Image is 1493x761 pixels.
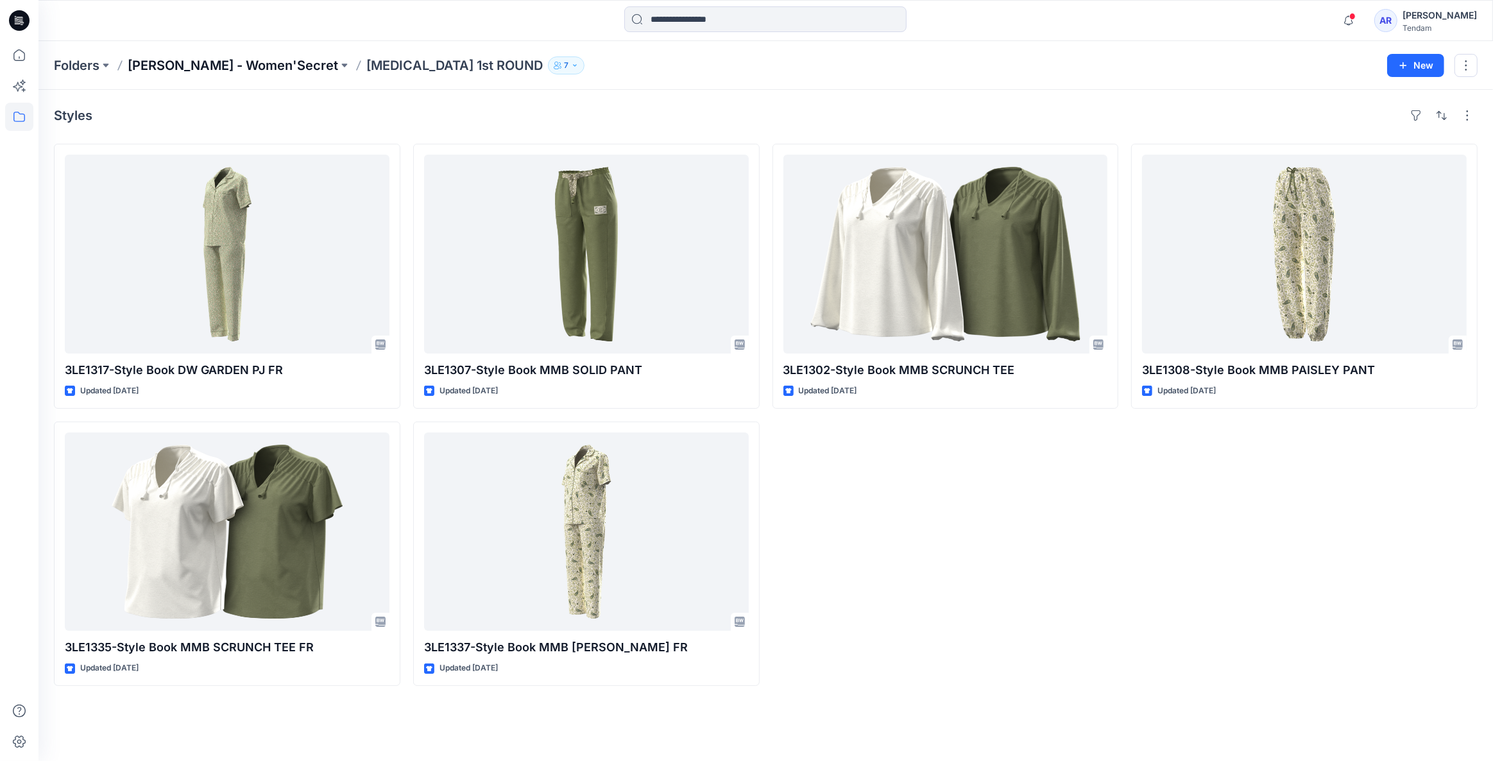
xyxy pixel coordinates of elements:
[799,384,857,398] p: Updated [DATE]
[424,432,749,631] a: 3LE1337-Style Book MMB PAISLEY PJ FR
[1387,54,1444,77] button: New
[548,56,584,74] button: 7
[65,361,389,379] p: 3LE1317-Style Book DW GARDEN PJ FR
[65,638,389,656] p: 3LE1335-Style Book MMB SCRUNCH TEE FR
[564,58,568,73] p: 7
[783,155,1108,354] a: 3LE1302-Style Book MMB SCRUNCH TEE
[54,108,92,123] h4: Styles
[1403,23,1477,33] div: Tendam
[65,155,389,354] a: 3LE1317-Style Book DW GARDEN PJ FR
[128,56,338,74] a: [PERSON_NAME] - Women'Secret
[1403,8,1477,23] div: [PERSON_NAME]
[424,155,749,354] a: 3LE1307-Style Book MMB SOLID PANT
[65,432,389,631] a: 3LE1335-Style Book MMB SCRUNCH TEE FR
[366,56,543,74] p: [MEDICAL_DATA] 1st ROUND
[80,384,139,398] p: Updated [DATE]
[439,662,498,675] p: Updated [DATE]
[1157,384,1216,398] p: Updated [DATE]
[424,638,749,656] p: 3LE1337-Style Book MMB [PERSON_NAME] FR
[439,384,498,398] p: Updated [DATE]
[1142,361,1467,379] p: 3LE1308-Style Book MMB PAISLEY PANT
[783,361,1108,379] p: 3LE1302-Style Book MMB SCRUNCH TEE
[80,662,139,675] p: Updated [DATE]
[1142,155,1467,354] a: 3LE1308-Style Book MMB PAISLEY PANT
[1374,9,1397,32] div: AR
[424,361,749,379] p: 3LE1307-Style Book MMB SOLID PANT
[54,56,99,74] a: Folders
